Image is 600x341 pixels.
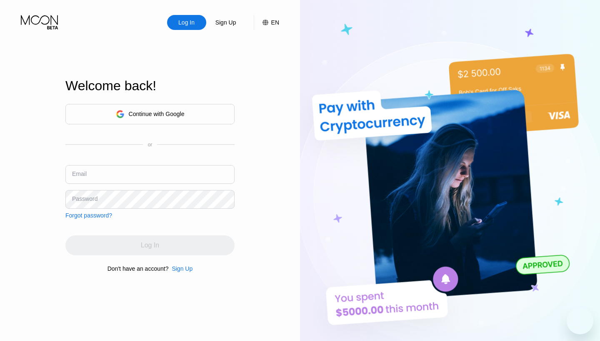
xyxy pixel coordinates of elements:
div: Sign Up [215,18,237,27]
div: Forgot password? [65,212,112,219]
div: Sign Up [206,15,245,30]
div: Sign Up [168,265,192,272]
iframe: Button to launch messaging window [567,308,593,334]
div: Continue with Google [65,104,235,124]
div: Email [72,170,87,177]
div: Password [72,195,97,202]
div: Continue with Google [129,111,185,117]
div: EN [271,19,279,26]
div: Log In [167,15,206,30]
div: Log In [177,18,195,27]
div: EN [254,15,279,30]
div: Don't have an account? [107,265,169,272]
div: Welcome back! [65,78,235,94]
div: or [148,142,152,148]
div: Sign Up [172,265,192,272]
